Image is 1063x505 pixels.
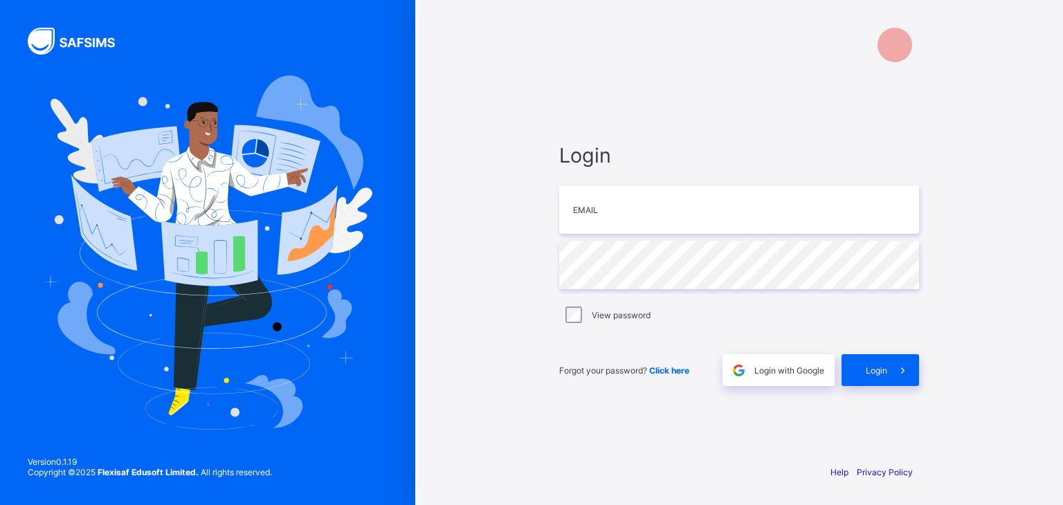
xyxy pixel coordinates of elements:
label: View password [592,310,651,320]
img: google.396cfc9801f0270233282035f929180a.svg [731,362,747,378]
a: Privacy Policy [857,467,913,477]
strong: Flexisaf Edusoft Limited. [98,467,199,477]
a: Help [830,467,848,477]
img: Hero Image [43,75,372,430]
a: Click here [649,365,689,376]
span: Forgot your password? [559,365,689,376]
span: Copyright © 2025 All rights reserved. [28,467,272,477]
span: Login with Google [754,365,824,376]
span: Login [866,365,887,376]
img: SAFSIMS Logo [28,28,131,55]
span: Version 0.1.19 [28,457,272,467]
span: Login [559,143,919,167]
